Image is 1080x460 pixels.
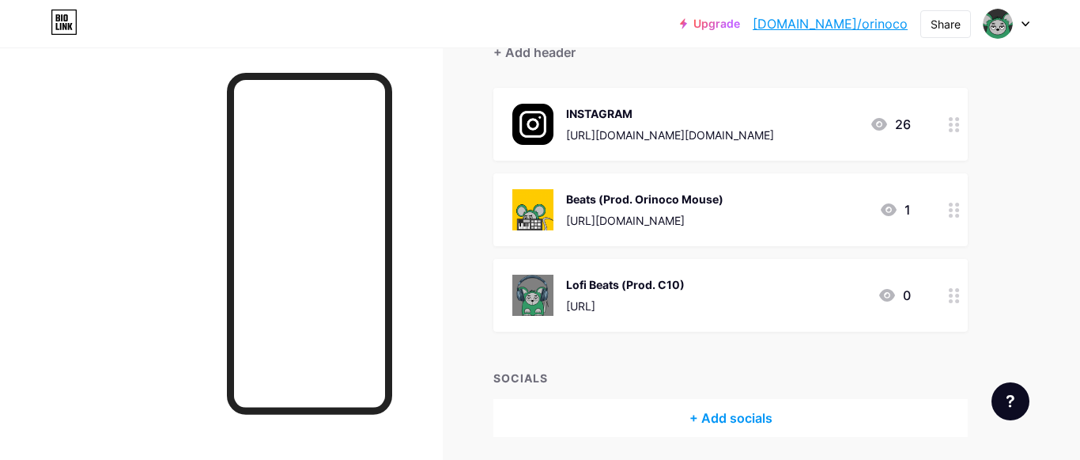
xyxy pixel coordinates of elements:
[566,105,774,122] div: INSTAGRAM
[870,115,911,134] div: 26
[878,286,911,305] div: 0
[512,104,553,145] img: INSTAGRAM
[566,127,774,143] div: [URL][DOMAIN_NAME][DOMAIN_NAME]
[879,200,911,219] div: 1
[493,399,968,437] div: + Add socials
[680,17,740,30] a: Upgrade
[493,370,968,386] div: SOCIALS
[512,275,553,316] img: Lofi Beats (Prod. C10)
[493,43,576,62] div: + Add header
[983,9,1013,39] img: orinoco
[931,16,961,32] div: Share
[566,191,723,207] div: Beats (Prod. Orinoco Mouse)
[566,276,685,293] div: Lofi Beats (Prod. C10)
[512,189,553,230] img: Beats (Prod. Orinoco Mouse)
[753,14,908,33] a: [DOMAIN_NAME]/orinoco
[566,212,723,229] div: [URL][DOMAIN_NAME]
[566,298,685,314] div: [URL]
